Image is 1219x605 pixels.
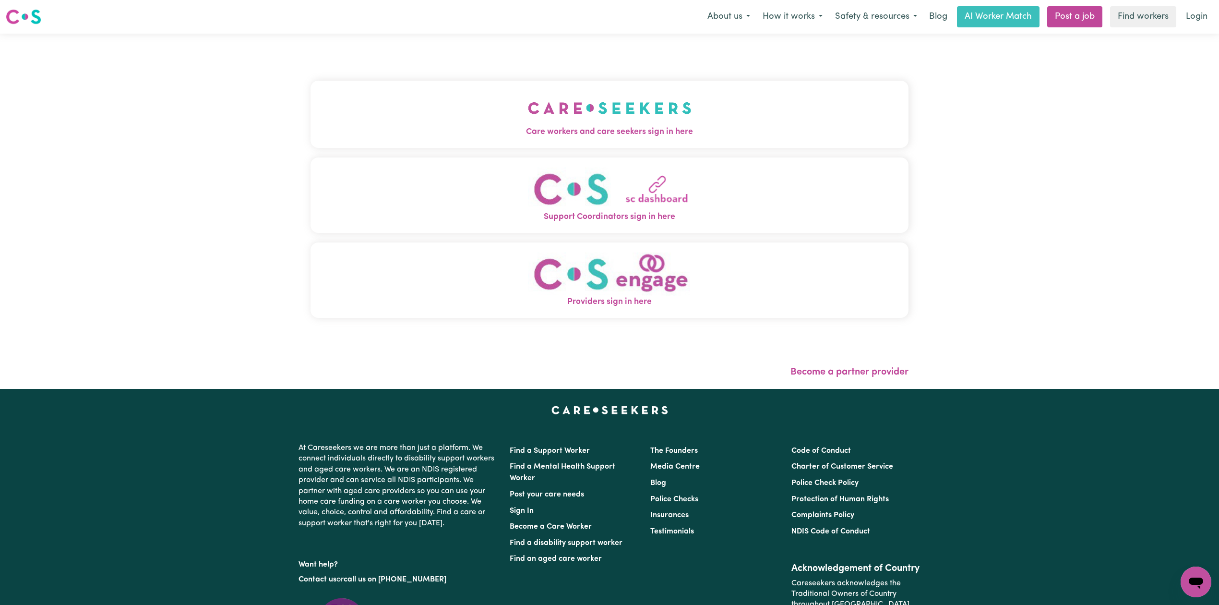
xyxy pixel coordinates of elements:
a: Code of Conduct [791,447,851,455]
a: Insurances [650,511,689,519]
p: At Careseekers we are more than just a platform. We connect individuals directly to disability su... [299,439,498,532]
button: How it works [756,7,829,27]
a: Find a Mental Health Support Worker [510,463,615,482]
a: Blog [650,479,666,487]
a: Testimonials [650,528,694,535]
iframe: Button to launch messaging window [1181,567,1211,597]
a: Police Checks [650,496,698,503]
span: Support Coordinators sign in here [311,211,908,223]
a: NDIS Code of Conduct [791,528,870,535]
span: Care workers and care seekers sign in here [311,126,908,138]
p: Want help? [299,556,498,570]
a: Become a partner provider [790,367,908,377]
a: Media Centre [650,463,700,471]
a: Post a job [1047,6,1102,27]
a: Police Check Policy [791,479,859,487]
a: Login [1180,6,1213,27]
a: Find a disability support worker [510,539,622,547]
button: Providers sign in here [311,242,908,318]
a: call us on [PHONE_NUMBER] [344,576,446,583]
a: The Founders [650,447,698,455]
button: Care workers and care seekers sign in here [311,81,908,148]
a: Find a Support Worker [510,447,590,455]
span: Providers sign in here [311,296,908,308]
h2: Acknowledgement of Country [791,563,920,574]
button: Support Coordinators sign in here [311,157,908,233]
a: Sign In [510,507,534,515]
button: Safety & resources [829,7,923,27]
a: Post your care needs [510,491,584,498]
a: Protection of Human Rights [791,496,889,503]
a: Find workers [1110,6,1176,27]
a: Careseekers logo [6,6,41,28]
a: Complaints Policy [791,511,854,519]
a: Blog [923,6,953,27]
a: Careseekers home page [551,406,668,414]
img: Careseekers logo [6,8,41,25]
p: or [299,570,498,589]
button: About us [701,7,756,27]
a: Become a Care Worker [510,523,592,531]
a: Contact us [299,576,336,583]
a: Charter of Customer Service [791,463,893,471]
a: Find an aged care worker [510,555,602,563]
a: AI Worker Match [957,6,1040,27]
